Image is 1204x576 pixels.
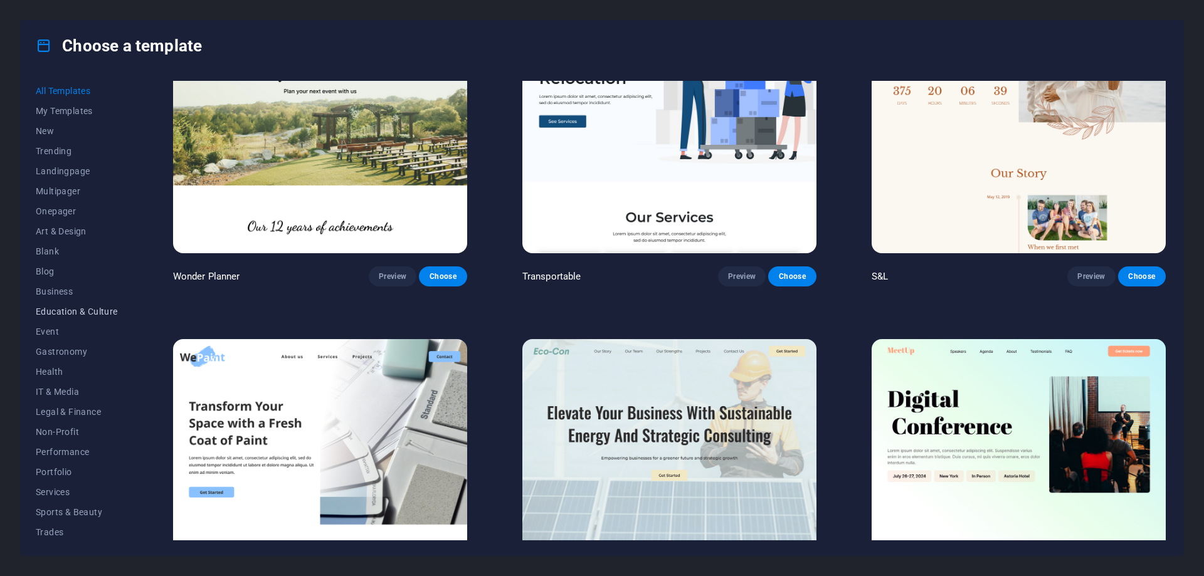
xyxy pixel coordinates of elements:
[36,507,118,517] span: Sports & Beauty
[369,266,416,286] button: Preview
[36,81,118,101] button: All Templates
[36,301,118,322] button: Education & Culture
[728,271,756,281] span: Preview
[429,271,457,281] span: Choose
[1128,271,1156,281] span: Choose
[36,387,118,397] span: IT & Media
[778,271,806,281] span: Choose
[36,462,118,482] button: Portfolio
[1077,271,1105,281] span: Preview
[36,306,118,317] span: Education & Culture
[36,347,118,357] span: Gastronomy
[36,186,118,196] span: Multipager
[36,482,118,502] button: Services
[36,281,118,301] button: Business
[36,467,118,477] span: Portfolio
[419,266,467,286] button: Choose
[36,422,118,442] button: Non-Profit
[36,201,118,221] button: Onepager
[36,181,118,201] button: Multipager
[36,327,118,337] span: Event
[36,266,118,276] span: Blog
[36,442,118,462] button: Performance
[1118,266,1166,286] button: Choose
[36,487,118,497] span: Services
[522,270,581,283] p: Transportable
[36,86,118,96] span: All Templates
[173,270,240,283] p: Wonder Planner
[36,502,118,522] button: Sports & Beauty
[36,322,118,342] button: Event
[36,261,118,281] button: Blog
[36,166,118,176] span: Landingpage
[36,527,118,537] span: Trades
[1067,266,1115,286] button: Preview
[36,106,118,116] span: My Templates
[36,101,118,121] button: My Templates
[36,241,118,261] button: Blank
[36,407,118,417] span: Legal & Finance
[36,161,118,181] button: Landingpage
[36,362,118,382] button: Health
[36,121,118,141] button: New
[36,522,118,542] button: Trades
[872,270,888,283] p: S&L
[36,427,118,437] span: Non-Profit
[36,146,118,156] span: Trending
[379,271,406,281] span: Preview
[36,447,118,457] span: Performance
[36,367,118,377] span: Health
[718,266,766,286] button: Preview
[36,342,118,362] button: Gastronomy
[36,141,118,161] button: Trending
[36,221,118,241] button: Art & Design
[36,246,118,256] span: Blank
[768,266,816,286] button: Choose
[36,402,118,422] button: Legal & Finance
[36,286,118,296] span: Business
[36,36,202,56] h4: Choose a template
[36,126,118,136] span: New
[36,206,118,216] span: Onepager
[36,382,118,402] button: IT & Media
[36,226,118,236] span: Art & Design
